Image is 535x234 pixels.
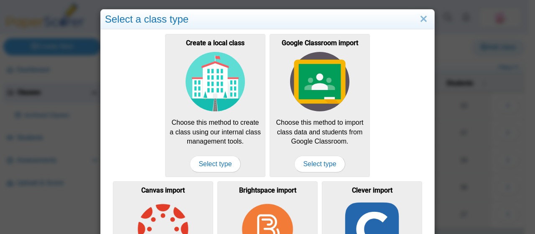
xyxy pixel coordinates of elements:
[239,186,296,194] b: Brightspace import
[101,10,434,29] div: Select a class type
[270,34,370,177] div: Choose this method to import class data and students from Google Classroom.
[417,12,430,26] a: Close
[165,34,265,177] a: Create a local class Choose this method to create a class using our internal class management too...
[186,52,245,111] img: class-type-local.svg
[190,156,240,172] span: Select type
[282,39,358,47] b: Google Classroom import
[270,34,370,177] a: Google Classroom import Choose this method to import class data and students from Google Classroo...
[141,186,185,194] b: Canvas import
[294,156,345,172] span: Select type
[165,34,265,177] div: Choose this method to create a class using our internal class management tools.
[290,52,349,111] img: class-type-google-classroom.svg
[186,39,245,47] b: Create a local class
[352,186,392,194] b: Clever import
